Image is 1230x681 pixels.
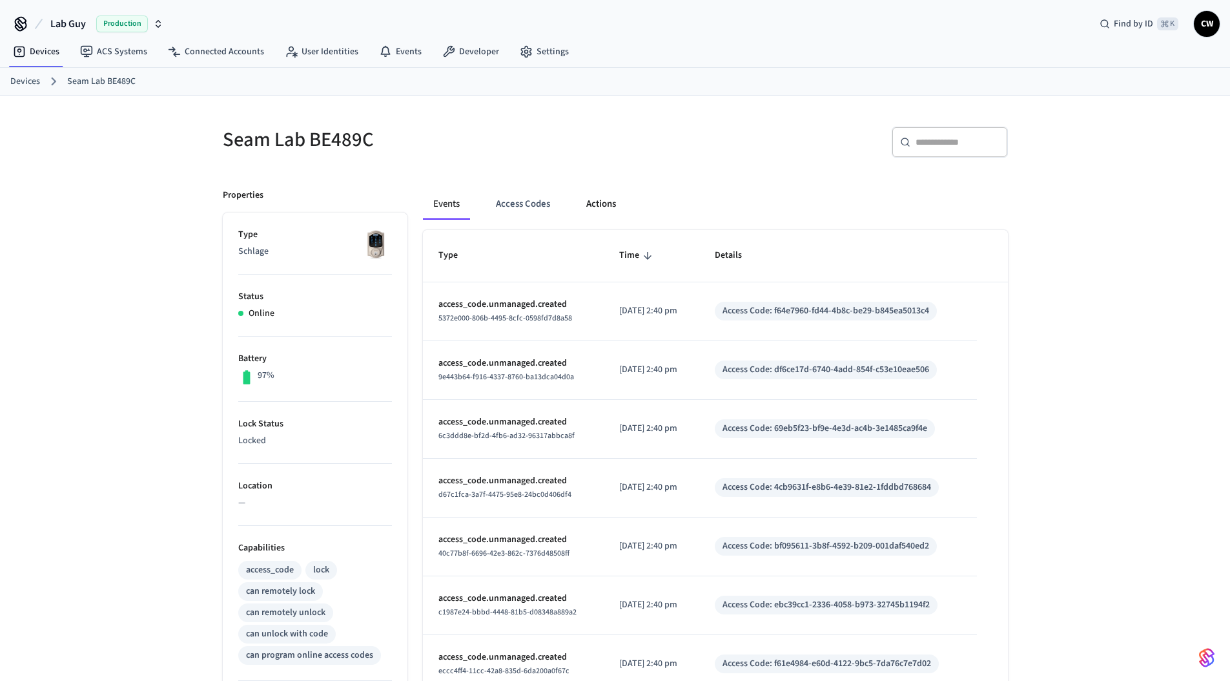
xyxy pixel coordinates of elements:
[723,598,930,612] div: Access Code: ebc39cc1-2336-4058-b973-32745b1194f2
[313,563,329,577] div: lock
[274,40,369,63] a: User Identities
[238,290,392,304] p: Status
[238,496,392,510] p: —
[723,540,929,553] div: Access Code: bf095611-3b8f-4592-b209-001daf540ed2
[3,40,70,63] a: Devices
[509,40,579,63] a: Settings
[238,417,392,431] p: Lock Status
[438,548,569,559] span: 40c77b8f-6696-42e3-862c-7376d48508ff
[67,75,136,89] a: Seam Lab BE489C
[238,434,392,448] p: Locked
[438,665,569,676] span: eccc4ff4-11cc-42a8-835d-6da200a0f67c
[10,75,40,89] a: Devices
[246,606,325,620] div: can remotely unlock
[1195,12,1218,36] span: CW
[432,40,509,63] a: Developer
[619,481,684,494] p: [DATE] 2:40 pm
[1089,12,1189,36] div: Find by ID⌘ K
[619,363,684,377] p: [DATE] 2:40 pm
[223,127,608,153] h5: Seam Lab BE489C
[486,189,560,220] button: Access Codes
[438,372,574,382] span: 9e443b64-f916-4337-8760-ba13dca04d0a
[438,313,572,324] span: 5372e000-806b-4495-8cfc-0598fd7d8a58
[423,189,470,220] button: Events
[246,627,328,641] div: can unlock with code
[619,598,684,612] p: [DATE] 2:40 pm
[1194,11,1220,37] button: CW
[715,246,759,266] span: Details
[438,357,589,370] p: access_code.unmanaged.created
[619,657,684,671] p: [DATE] 2:40 pm
[619,540,684,553] p: [DATE] 2:40 pm
[438,474,589,488] p: access_code.unmanaged.created
[619,304,684,318] p: [DATE] 2:40 pm
[50,16,86,32] span: Lab Guy
[723,304,929,318] div: Access Code: f64e7960-fd44-4b8c-be29-b845ea5013c4
[246,563,294,577] div: access_code
[369,40,432,63] a: Events
[423,189,1008,220] div: ant example
[438,592,589,605] p: access_code.unmanaged.created
[438,298,589,311] p: access_code.unmanaged.created
[246,649,373,662] div: can program online access codes
[158,40,274,63] a: Connected Accounts
[723,422,927,435] div: Access Code: 69eb5f23-bf9e-4e3d-ac4b-3e1485ca9f4e
[619,422,684,435] p: [DATE] 2:40 pm
[1157,17,1178,30] span: ⌘ K
[246,585,315,598] div: can remotely lock
[438,533,589,547] p: access_code.unmanaged.created
[619,246,656,266] span: Time
[70,40,158,63] a: ACS Systems
[438,607,577,618] span: c1987e24-bbbd-4448-81b5-d08348a889a2
[96,16,148,32] span: Production
[238,479,392,493] p: Location
[438,489,571,500] span: d67c1fca-3a7f-4475-95e8-24bc0d406df4
[723,657,931,671] div: Access Code: f61e4984-e60d-4122-9bc5-7da76c7e7d02
[238,228,392,242] p: Type
[223,189,263,202] p: Properties
[438,246,475,266] span: Type
[1114,17,1153,30] span: Find by ID
[238,541,392,555] p: Capabilities
[723,481,931,494] div: Access Code: 4cb9631f-e8b6-4e39-81e2-1fddbd768684
[438,430,575,441] span: 6c3ddd8e-bf2d-4fb6-ad32-96317abbca8f
[360,228,392,260] img: Schlage Sense Smart Deadbolt with Camelot Trim, Front
[576,189,626,220] button: Actions
[1199,647,1215,668] img: SeamLogoGradient.69752ec5.svg
[238,245,392,258] p: Schlage
[249,307,274,320] p: Online
[438,415,589,429] p: access_code.unmanaged.created
[258,369,274,382] p: 97%
[238,352,392,366] p: Battery
[438,651,589,664] p: access_code.unmanaged.created
[723,363,929,377] div: Access Code: df6ce17d-6740-4add-854f-c53e10eae506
